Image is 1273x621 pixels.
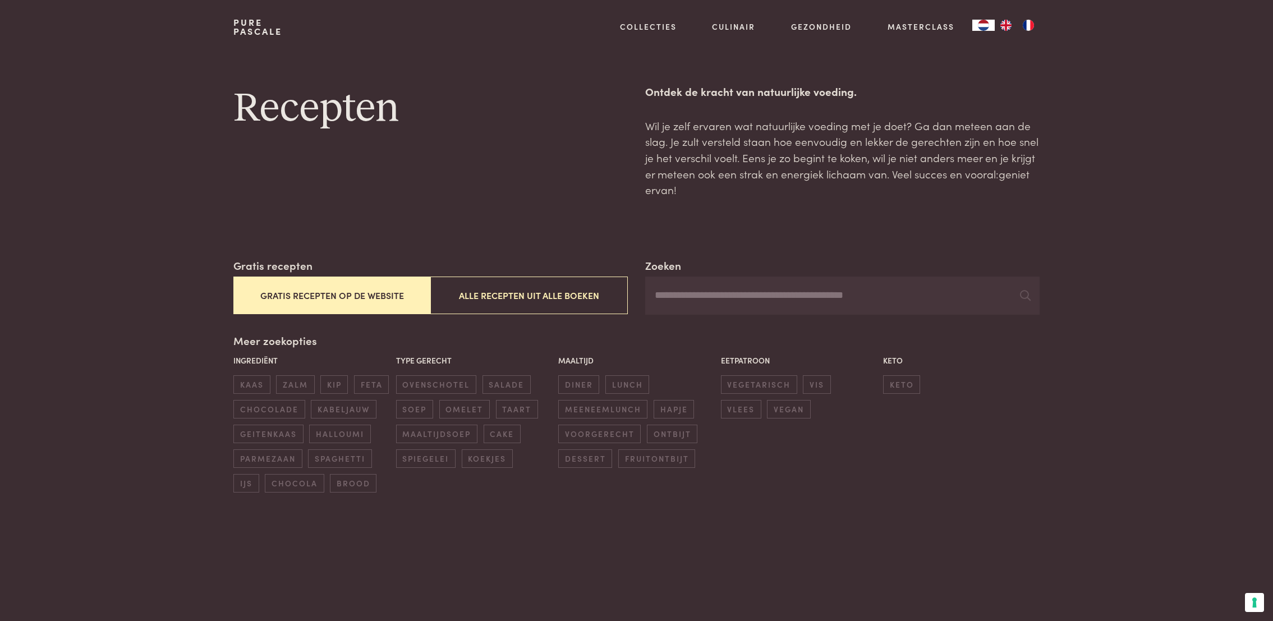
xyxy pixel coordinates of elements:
[496,400,538,418] span: taart
[396,400,433,418] span: soep
[883,355,1040,366] p: Keto
[439,400,490,418] span: omelet
[233,375,270,394] span: kaas
[233,474,259,493] span: ijs
[721,400,761,418] span: vlees
[647,425,697,443] span: ontbijt
[396,449,456,468] span: spiegelei
[396,425,477,443] span: maaltijdsoep
[233,277,430,314] button: Gratis recepten op de website
[767,400,810,418] span: vegan
[482,375,531,394] span: salade
[972,20,995,31] div: Language
[396,375,476,394] span: ovenschotel
[618,449,695,468] span: fruitontbijt
[558,449,612,468] span: dessert
[721,355,877,366] p: Eetpatroon
[233,18,282,36] a: PurePascale
[605,375,649,394] span: lunch
[620,21,677,33] a: Collecties
[972,20,1040,31] aside: Language selected: Nederlands
[330,474,376,493] span: brood
[995,20,1040,31] ul: Language list
[654,400,694,418] span: hapje
[396,355,553,366] p: Type gerecht
[645,257,681,274] label: Zoeken
[972,20,995,31] a: NL
[233,84,627,134] h1: Recepten
[311,400,376,418] span: kabeljauw
[233,449,302,468] span: parmezaan
[430,277,627,314] button: Alle recepten uit alle boeken
[233,400,305,418] span: chocolade
[803,375,830,394] span: vis
[309,425,370,443] span: halloumi
[995,20,1017,31] a: EN
[645,84,857,99] strong: Ontdek de kracht van natuurlijke voeding.
[462,449,513,468] span: koekjes
[712,21,755,33] a: Culinair
[320,375,348,394] span: kip
[233,355,390,366] p: Ingrediënt
[276,375,314,394] span: zalm
[233,257,312,274] label: Gratis recepten
[558,400,647,418] span: meeneemlunch
[558,375,599,394] span: diner
[1245,593,1264,612] button: Uw voorkeuren voor toestemming voor trackingtechnologieën
[721,375,797,394] span: vegetarisch
[558,425,641,443] span: voorgerecht
[233,425,303,443] span: geitenkaas
[558,355,715,366] p: Maaltijd
[354,375,389,394] span: feta
[888,21,954,33] a: Masterclass
[645,118,1039,198] p: Wil je zelf ervaren wat natuurlijke voeding met je doet? Ga dan meteen aan de slag. Je zult verst...
[265,474,324,493] span: chocola
[883,375,920,394] span: keto
[308,449,371,468] span: spaghetti
[791,21,852,33] a: Gezondheid
[484,425,521,443] span: cake
[1017,20,1040,31] a: FR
